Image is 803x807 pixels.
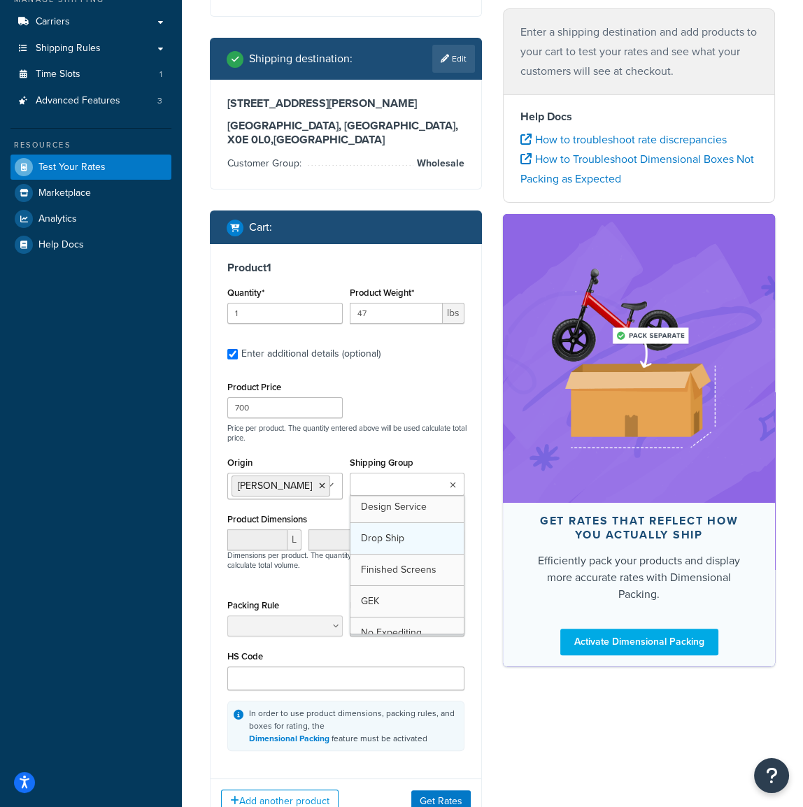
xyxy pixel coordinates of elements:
a: Time Slots1 [10,62,171,87]
span: Time Slots [36,69,80,80]
span: Test Your Rates [38,162,106,173]
div: Enter additional details (optional) [241,344,381,364]
div: Resources [10,139,171,151]
span: GEK [361,594,379,608]
span: Customer Group: [227,156,305,171]
h2: Cart : [249,221,272,234]
a: How to Troubleshoot Dimensional Boxes Not Packing as Expected [520,151,754,187]
input: Enter additional details (optional) [227,349,238,359]
span: 3 [157,95,162,107]
label: Packing Rule [227,600,279,610]
p: Price per product. The quantity entered above will be used calculate total price. [224,423,468,443]
a: Carriers [10,9,171,35]
a: Analytics [10,206,171,231]
li: Advanced Features [10,88,171,114]
label: Origin [227,457,253,468]
h3: [GEOGRAPHIC_DATA], [GEOGRAPHIC_DATA], X0E 0L0 , [GEOGRAPHIC_DATA] [227,119,464,147]
span: Advanced Features [36,95,120,107]
a: Edit [432,45,475,73]
label: Product Weight* [350,287,414,298]
a: Test Your Rates [10,155,171,180]
span: Help Docs [38,239,84,251]
img: feature-image-dim-d40ad3071a2b3c8e08177464837368e35600d3c5e73b18a22c1e4bb210dc32ac.png [534,235,744,482]
p: Dimensions per product. The quantity entered above will be used calculate total volume. [224,550,468,570]
span: lbs [443,303,464,324]
div: Get rates that reflect how you actually ship [536,514,741,542]
label: Product Price [227,382,281,392]
span: Drop Ship [361,531,404,545]
span: Finished Screens [361,562,436,577]
a: Advanced Features3 [10,88,171,114]
div: In order to use product dimensions, packing rules, and boxes for rating, the feature must be acti... [249,707,458,745]
label: Product Dimensions [227,514,307,524]
span: Analytics [38,213,77,225]
a: Activate Dimensional Packing [560,629,718,655]
input: 0 [227,303,343,324]
span: No Expediting [361,625,422,640]
label: Shipping Group [350,457,413,468]
li: Time Slots [10,62,171,87]
a: Drop Ship [350,523,464,554]
a: How to troubleshoot rate discrepancies [520,131,727,148]
a: Marketplace [10,180,171,206]
a: Finished Screens [350,555,464,585]
a: Help Docs [10,232,171,257]
a: No Expediting [350,617,464,648]
span: Carriers [36,16,70,28]
span: L [287,529,301,550]
button: Open Resource Center [754,758,789,793]
a: Dimensional Packing [249,732,329,745]
h2: Shipping destination : [249,52,353,65]
h4: Help Docs [520,108,758,125]
label: HS Code [227,651,263,662]
p: Enter a shipping destination and add products to your cart to test your rates and see what your c... [520,22,758,81]
input: 0.00 [350,303,443,324]
h3: Product 1 [227,261,464,275]
span: [PERSON_NAME] [238,478,312,493]
a: GEK [350,586,464,617]
a: Custom Simulator Design Service [350,472,464,522]
span: 1 [159,69,162,80]
h3: [STREET_ADDRESS][PERSON_NAME] [227,97,464,110]
span: Wholesale [413,155,464,172]
span: Marketplace [38,187,91,199]
div: Efficiently pack your products and display more accurate rates with Dimensional Packing. [536,552,741,603]
label: Quantity* [227,287,264,298]
span: Shipping Rules [36,43,101,55]
a: Shipping Rules [10,36,171,62]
